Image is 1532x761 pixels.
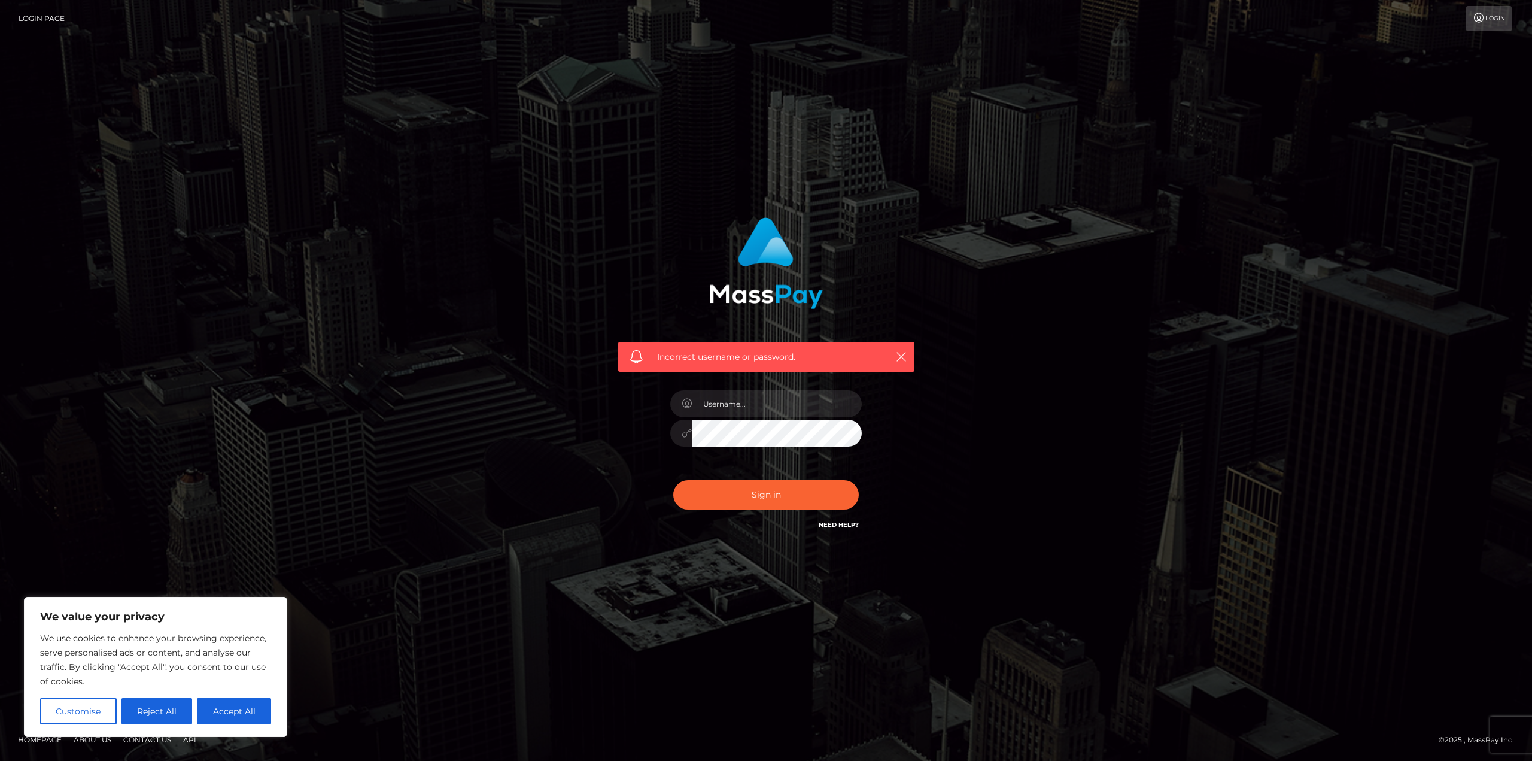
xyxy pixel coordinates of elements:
a: Homepage [13,730,66,749]
a: About Us [69,730,116,749]
button: Reject All [121,698,193,724]
button: Sign in [673,480,859,510]
div: We value your privacy [24,597,287,737]
p: We value your privacy [40,610,271,624]
a: Login [1466,6,1512,31]
div: © 2025 , MassPay Inc. [1439,733,1523,747]
button: Accept All [197,698,271,724]
a: Contact Us [118,730,176,749]
img: MassPay Login [709,217,823,309]
a: API [178,730,201,749]
input: Username... [692,390,862,417]
p: We use cookies to enhance your browsing experience, serve personalised ads or content, and analys... [40,631,271,689]
span: Incorrect username or password. [657,351,876,363]
a: Login Page [19,6,65,31]
button: Customise [40,698,117,724]
a: Need Help? [819,521,859,529]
